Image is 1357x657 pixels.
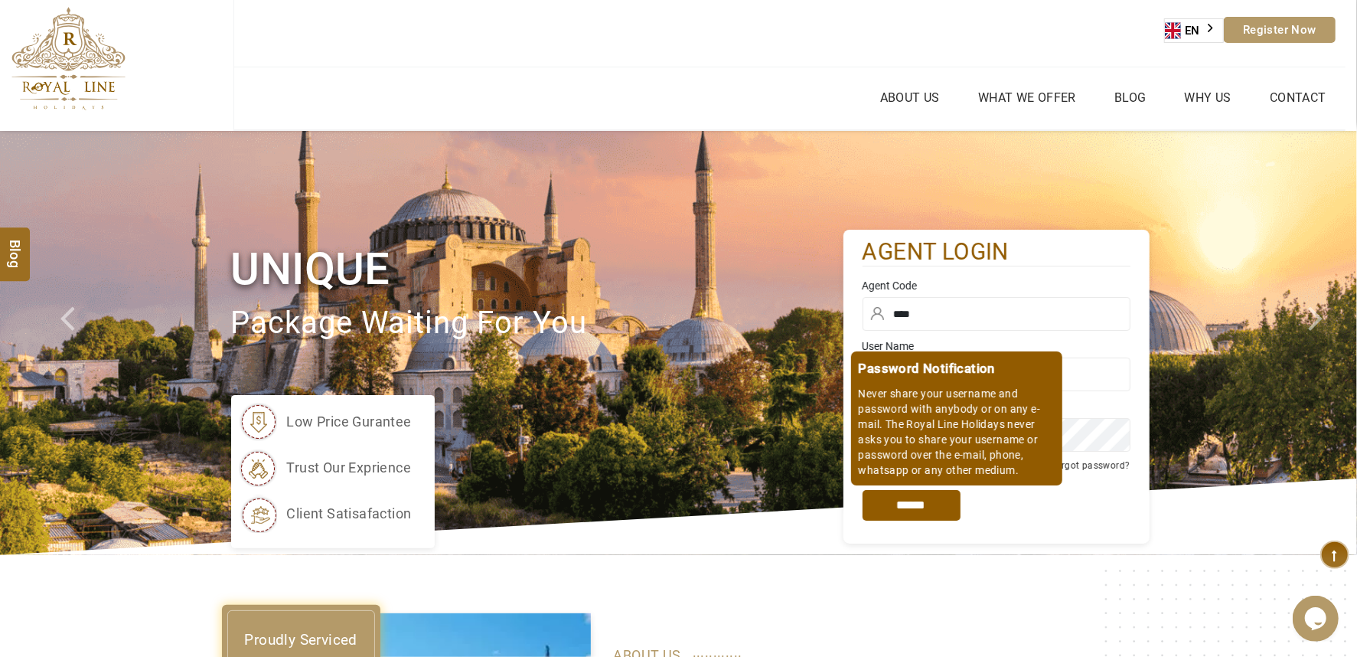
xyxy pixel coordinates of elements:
a: About Us [876,87,944,109]
a: Register Now [1224,17,1336,43]
a: Check next image [1289,131,1357,555]
iframe: chat widget [1293,596,1342,642]
a: Blog [1111,87,1150,109]
a: Why Us [1181,87,1235,109]
label: User Name [863,338,1130,354]
label: Agent Code [863,278,1130,293]
li: low price gurantee [239,403,412,441]
li: trust our exprience [239,449,412,487]
div: Language [1164,18,1224,43]
a: Check next prev [41,131,109,555]
aside: Language selected: English [1164,18,1224,43]
h1: Unique [231,240,843,298]
p: package waiting for you [231,298,843,349]
a: Forgot password? [1050,460,1130,471]
img: The Royal Line Holidays [11,7,126,110]
a: Contact [1266,87,1330,109]
label: Password [863,399,1130,414]
a: What we Offer [974,87,1080,109]
li: client satisafaction [239,495,412,533]
span: Blog [5,239,25,252]
label: Remember me [879,462,938,472]
h2: agent login [863,237,1130,267]
a: EN [1165,19,1223,42]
